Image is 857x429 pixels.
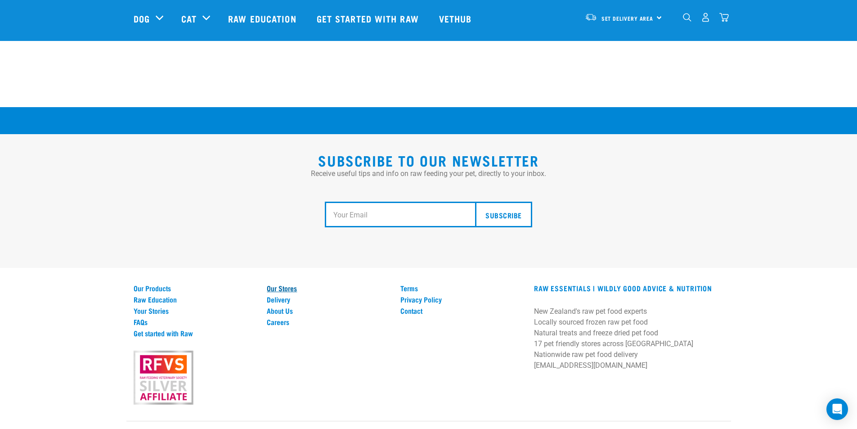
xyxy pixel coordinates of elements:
[267,284,390,292] a: Our Stores
[134,168,724,179] p: Receive useful tips and info on raw feeding your pet, directly to your inbox.
[826,398,848,420] div: Open Intercom Messenger
[219,0,307,36] a: Raw Education
[400,295,523,303] a: Privacy Policy
[267,307,390,315] a: About Us
[683,13,691,22] img: home-icon-1@2x.png
[475,202,532,228] input: Subscribe
[308,0,430,36] a: Get started with Raw
[134,329,256,337] a: Get started with Raw
[134,295,256,303] a: Raw Education
[134,12,150,25] a: Dog
[601,17,654,20] span: Set Delivery Area
[534,284,723,292] h3: RAW ESSENTIALS | Wildly Good Advice & Nutrition
[701,13,710,22] img: user.png
[400,307,523,315] a: Contact
[134,152,724,168] h2: Subscribe to our Newsletter
[267,318,390,326] a: Careers
[534,306,723,371] p: New Zealand's raw pet food experts Locally sourced frozen raw pet food Natural treats and freeze ...
[430,0,483,36] a: Vethub
[134,284,256,292] a: Our Products
[719,13,729,22] img: home-icon@2x.png
[325,202,482,228] input: Your Email
[130,349,197,406] img: rfvs.png
[134,318,256,326] a: FAQs
[267,295,390,303] a: Delivery
[134,307,256,315] a: Your Stories
[400,284,523,292] a: Terms
[585,13,597,21] img: van-moving.png
[181,12,197,25] a: Cat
